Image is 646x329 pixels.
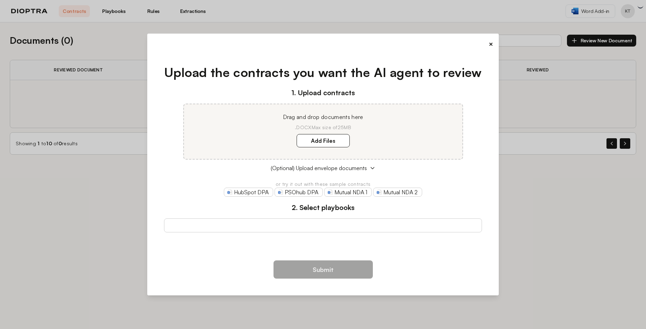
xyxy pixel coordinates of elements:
[297,134,350,147] label: Add Files
[373,188,422,197] a: Mutual NDA 2
[271,164,367,172] span: (Optional) Upload envelope documents
[164,181,482,188] p: or try it out with these sample contracts
[274,260,373,279] button: Submit
[164,63,482,82] h1: Upload the contracts you want the AI agent to review
[164,87,482,98] h3: 1. Upload contracts
[224,188,273,197] a: HubSpot DPA
[164,164,482,172] button: (Optional) Upload envelope documents
[275,188,323,197] a: PSOhub DPA
[192,113,454,121] p: Drag and drop documents here
[192,124,454,131] p: .DOCX Max size of 25MB
[324,188,372,197] a: Mutual NDA 1
[489,39,493,49] button: ×
[164,202,482,213] h3: 2. Select playbooks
